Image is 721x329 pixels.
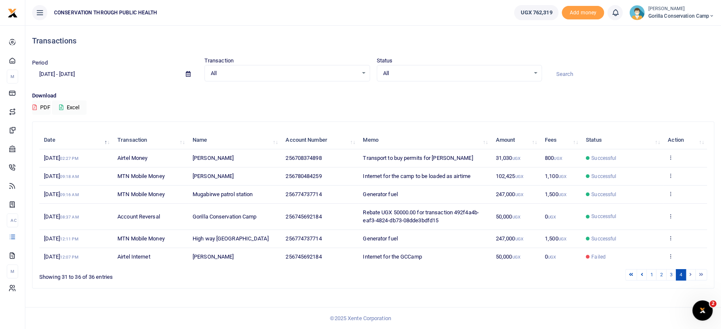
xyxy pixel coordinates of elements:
span: All [211,69,358,78]
span: [PERSON_NAME] [193,173,234,179]
span: 247,000 [496,235,523,242]
span: 247,000 [496,191,523,197]
th: Name: activate to sort column ascending [188,131,281,149]
li: Ac [7,213,18,227]
a: 2 [656,269,666,280]
small: 12:07 PM [60,255,79,259]
span: All [383,69,530,78]
li: M [7,70,18,84]
span: 256745692184 [286,253,321,260]
span: Gorilla Conservation Camp [648,12,714,20]
small: UGX [512,215,520,219]
li: M [7,264,18,278]
small: 12:11 PM [60,237,79,241]
span: Successful [591,173,616,180]
span: 256774737714 [286,191,321,197]
small: UGX [554,156,562,161]
span: Transport to buy permits for [PERSON_NAME] [363,155,473,161]
iframe: Intercom live chat [692,300,713,321]
button: PDF [32,100,51,115]
span: Successful [591,213,616,220]
span: 1,500 [545,191,566,197]
a: 3 [666,269,676,280]
small: UGX [558,192,566,197]
h4: Transactions [32,36,714,46]
th: Date: activate to sort column descending [39,131,113,149]
input: select period [32,67,179,81]
th: Action: activate to sort column ascending [663,131,707,149]
small: UGX [548,215,556,219]
a: Add money [562,9,604,15]
span: 102,425 [496,173,523,179]
span: 50,000 [496,213,520,220]
span: Gorilla Conservation Camp [193,213,257,220]
small: 08:37 AM [60,215,79,219]
button: Excel [52,100,87,115]
span: 50,000 [496,253,520,260]
span: [PERSON_NAME] [193,155,234,161]
small: UGX [515,174,523,179]
small: UGX [558,174,566,179]
span: [DATE] [44,235,78,242]
span: [DATE] [44,191,79,197]
a: profile-user [PERSON_NAME] Gorilla Conservation Camp [629,5,714,20]
th: Account Number: activate to sort column ascending [281,131,358,149]
small: UGX [548,255,556,259]
span: MTN Mobile Money [117,235,165,242]
span: Successful [591,154,616,162]
img: logo-small [8,8,18,18]
span: 1,100 [545,173,566,179]
label: Period [32,59,48,67]
th: Status: activate to sort column ascending [581,131,663,149]
small: [PERSON_NAME] [648,5,714,13]
span: Generator fuel [363,235,397,242]
span: [DATE] [44,253,78,260]
span: 256780484259 [286,173,321,179]
span: 0 [545,213,556,220]
th: Fees: activate to sort column ascending [540,131,581,149]
span: Airtel Money [117,155,147,161]
small: 09:18 AM [60,174,79,179]
span: UGX 762,319 [520,8,552,17]
span: CONSERVATION THROUGH PUBLIC HEALTH [51,9,161,16]
a: logo-small logo-large logo-large [8,9,18,16]
th: Memo: activate to sort column ascending [358,131,491,149]
small: UGX [515,237,523,241]
th: Transaction: activate to sort column ascending [113,131,188,149]
label: Transaction [204,57,234,65]
span: MTN Mobile Money [117,191,165,197]
span: [PERSON_NAME] [193,253,234,260]
span: 256745692184 [286,213,321,220]
small: 09:16 AM [60,192,79,197]
span: Internet for the camp to be loaded as airtime [363,173,471,179]
span: Account Reversal [117,213,160,220]
span: Add money [562,6,604,20]
span: 31,030 [496,155,520,161]
a: 4 [676,269,686,280]
li: Toup your wallet [562,6,604,20]
a: UGX 762,319 [514,5,558,20]
span: 2 [710,300,716,307]
input: Search [549,67,714,81]
span: 1,500 [545,235,566,242]
th: Amount: activate to sort column ascending [491,131,540,149]
span: Failed [591,253,606,261]
small: UGX [558,237,566,241]
span: Generator fuel [363,191,397,197]
span: 800 [545,155,562,161]
small: UGX [512,255,520,259]
span: High way [GEOGRAPHIC_DATA] [193,235,269,242]
a: 1 [646,269,656,280]
span: 0 [545,253,556,260]
img: profile-user [629,5,645,20]
p: Download [32,92,714,100]
span: 256774737714 [286,235,321,242]
span: [DATE] [44,213,79,220]
span: Internet for the GCCamp [363,253,422,260]
label: Status [377,57,393,65]
small: UGX [512,156,520,161]
div: Showing 31 to 36 of 36 entries [39,268,314,281]
span: Successful [591,191,616,198]
small: 02:27 PM [60,156,79,161]
span: Airtel Internet [117,253,150,260]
